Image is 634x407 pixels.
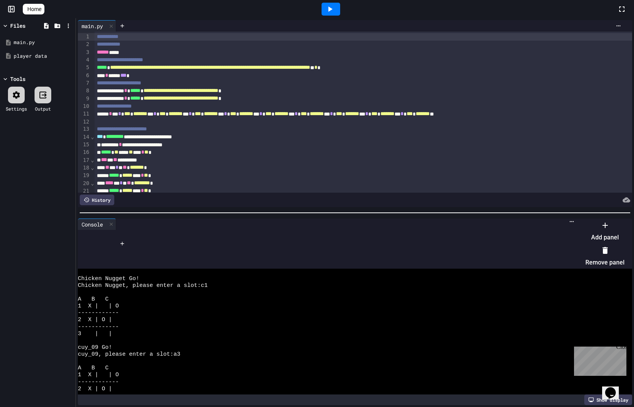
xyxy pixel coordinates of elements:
[78,133,90,141] div: 14
[6,105,27,112] div: Settings
[78,33,90,41] div: 1
[78,282,208,289] span: Chicken Nugget, please enter a slot:c1
[78,393,119,399] span: ------------
[78,365,109,372] span: A B C
[78,310,119,317] span: ------------
[78,296,109,303] span: A B C
[78,125,90,133] div: 13
[78,344,112,351] span: cuy_09 Go!
[78,103,90,110] div: 10
[78,351,180,358] span: cuy_09, please enter a slot:a3
[10,75,25,83] div: Tools
[78,164,90,172] div: 18
[78,20,116,32] div: main.py
[78,141,90,149] div: 15
[78,56,90,64] div: 4
[90,165,94,171] span: Fold line
[78,379,119,386] span: ------------
[3,3,52,48] div: Chat with us now!Close
[78,172,90,179] div: 19
[571,344,626,376] iframe: chat widget
[602,377,626,399] iframe: chat widget
[78,317,112,323] span: 2 X | O |
[80,195,114,205] div: History
[78,87,90,95] div: 8
[584,394,632,405] div: Show display
[14,39,73,46] div: main.py
[78,149,90,156] div: 16
[78,220,107,228] div: Console
[78,49,90,56] div: 3
[10,22,25,30] div: Files
[78,386,112,393] span: 2 X | O |
[35,105,51,112] div: Output
[78,180,90,187] div: 20
[90,134,94,140] span: Fold line
[78,303,119,310] span: 1 X | | O
[78,219,116,230] div: Console
[78,324,119,331] span: ------------
[78,41,90,48] div: 2
[78,72,90,79] div: 6
[78,276,139,282] span: Chicken Nugget Go!
[78,110,90,118] div: 11
[90,157,94,163] span: Fold line
[78,187,90,195] div: 21
[78,372,119,378] span: 1 X | | O
[78,95,90,103] div: 9
[78,22,107,30] div: main.py
[23,4,44,14] a: Home
[90,180,94,186] span: Fold line
[585,244,625,269] li: Remove panel
[78,331,112,337] span: 3 | |
[27,5,41,13] span: Home
[78,79,90,87] div: 7
[78,118,90,126] div: 12
[78,157,90,164] div: 17
[14,52,73,60] div: player data
[585,219,625,244] li: Add panel
[78,64,90,71] div: 5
